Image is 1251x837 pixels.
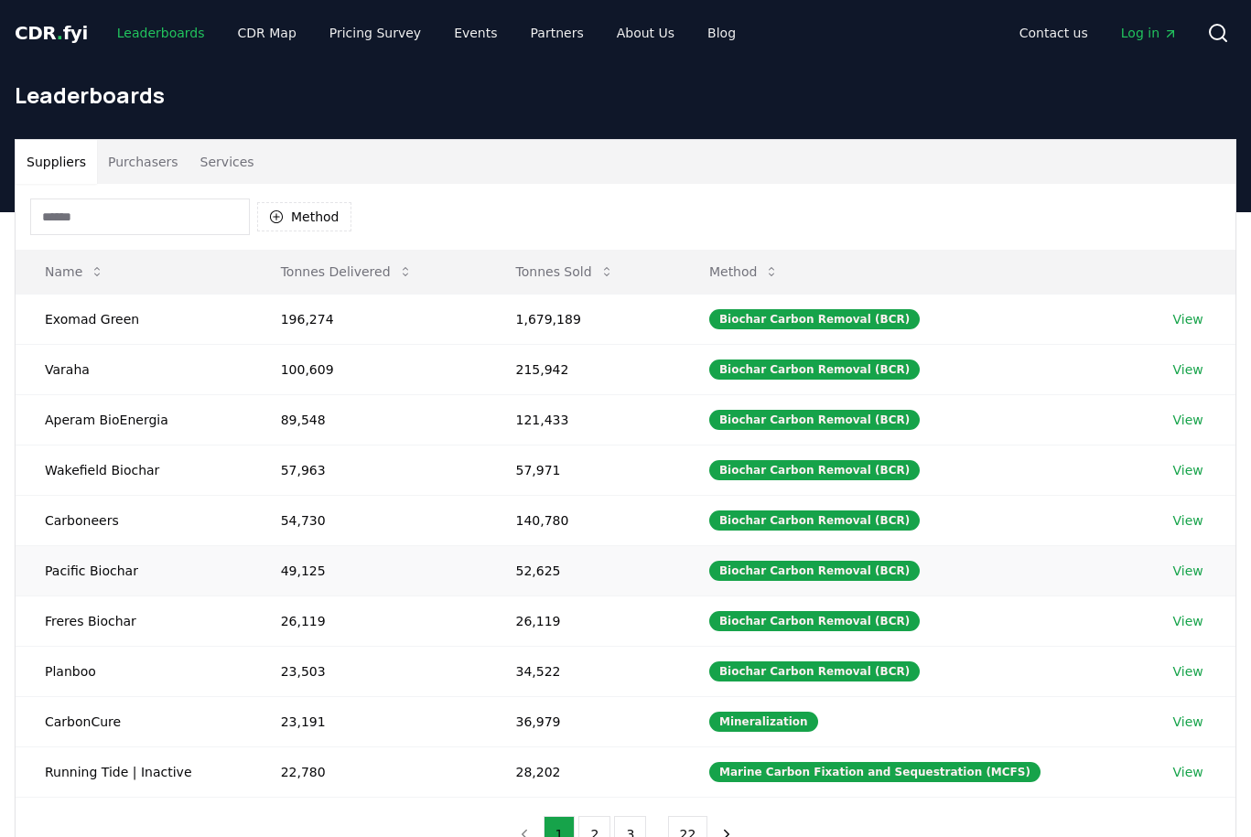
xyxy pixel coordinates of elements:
[252,394,487,445] td: 89,548
[16,545,252,596] td: Pacific Biochar
[709,359,920,380] div: Biochar Carbon Removal (BCR)
[252,746,487,797] td: 22,780
[1121,24,1178,42] span: Log in
[487,545,680,596] td: 52,625
[57,22,63,44] span: .
[1173,461,1203,479] a: View
[16,596,252,646] td: Freres Biochar
[16,445,252,495] td: Wakefield Biochar
[252,596,487,646] td: 26,119
[15,80,1236,110] h1: Leaderboards
[709,611,920,631] div: Biochar Carbon Removal (BCR)
[709,410,920,430] div: Biochar Carbon Removal (BCR)
[1173,511,1203,530] a: View
[252,445,487,495] td: 57,963
[252,646,487,696] td: 23,503
[487,596,680,646] td: 26,119
[1173,411,1203,429] a: View
[516,16,599,49] a: Partners
[487,394,680,445] td: 121,433
[487,445,680,495] td: 57,971
[252,344,487,394] td: 100,609
[709,712,818,732] div: Mineralization
[1173,562,1203,580] a: View
[1173,662,1203,681] a: View
[16,344,252,394] td: Varaha
[709,561,920,581] div: Biochar Carbon Removal (BCR)
[1173,763,1203,781] a: View
[15,20,88,46] a: CDR.fyi
[315,16,436,49] a: Pricing Survey
[487,495,680,545] td: 140,780
[709,510,920,531] div: Biochar Carbon Removal (BCR)
[487,646,680,696] td: 34,522
[709,762,1041,782] div: Marine Carbon Fixation and Sequestration (MCFS)
[102,16,750,49] nav: Main
[487,696,680,746] td: 36,979
[1005,16,1103,49] a: Contact us
[16,696,252,746] td: CarbonCure
[709,309,920,329] div: Biochar Carbon Removal (BCR)
[695,253,794,290] button: Method
[1173,360,1203,379] a: View
[693,16,750,49] a: Blog
[16,746,252,797] td: Running Tide | Inactive
[252,294,487,344] td: 196,274
[252,696,487,746] td: 23,191
[1173,612,1203,630] a: View
[487,344,680,394] td: 215,942
[266,253,427,290] button: Tonnes Delivered
[16,294,252,344] td: Exomad Green
[487,294,680,344] td: 1,679,189
[1106,16,1192,49] a: Log in
[709,661,920,681] div: Biochar Carbon Removal (BCR)
[501,253,629,290] button: Tonnes Sold
[709,460,920,480] div: Biochar Carbon Removal (BCR)
[257,202,351,231] button: Method
[1173,310,1203,328] a: View
[223,16,311,49] a: CDR Map
[1005,16,1192,49] nav: Main
[30,253,119,290] button: Name
[16,495,252,545] td: Carboneers
[602,16,689,49] a: About Us
[1173,713,1203,731] a: View
[252,545,487,596] td: 49,125
[252,495,487,545] td: 54,730
[16,140,97,184] button: Suppliers
[15,22,88,44] span: CDR fyi
[189,140,265,184] button: Services
[16,646,252,696] td: Planboo
[97,140,189,184] button: Purchasers
[16,394,252,445] td: Aperam BioEnergia
[102,16,220,49] a: Leaderboards
[487,746,680,797] td: 28,202
[439,16,512,49] a: Events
